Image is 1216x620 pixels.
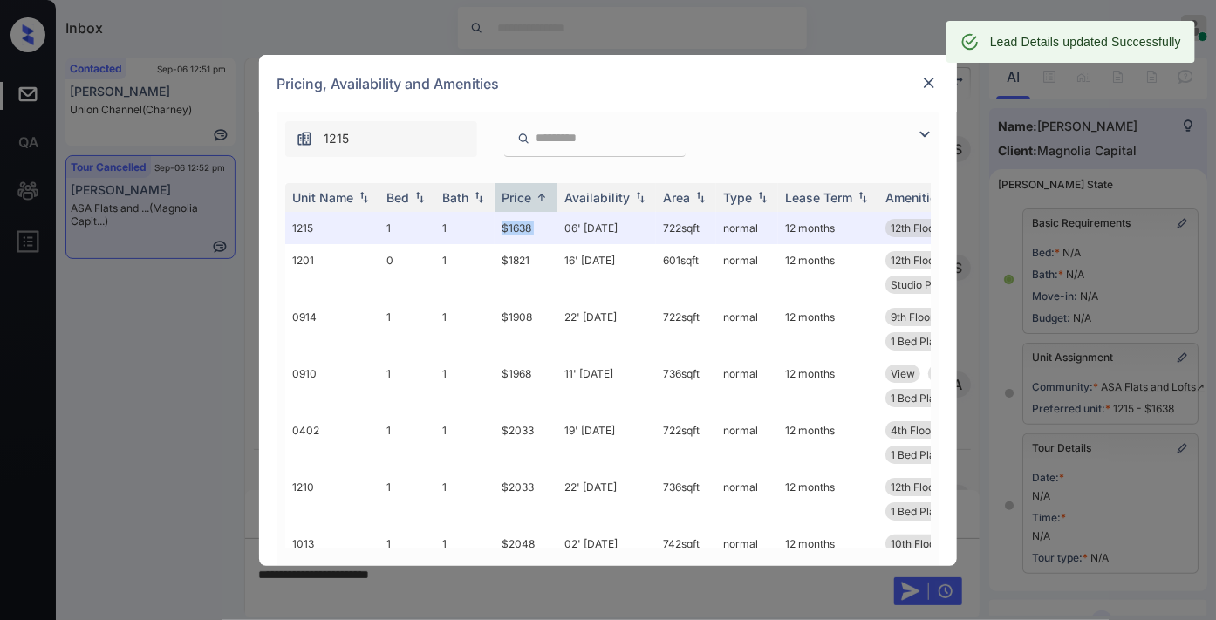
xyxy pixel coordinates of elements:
[663,190,690,205] div: Area
[517,131,530,146] img: icon-zuma
[435,528,495,584] td: 1
[785,190,852,205] div: Lease Term
[285,212,379,244] td: 1215
[891,505,973,518] span: 1 Bed Platinum ...
[442,190,468,205] div: Bath
[920,74,938,92] img: close
[259,55,957,112] div: Pricing, Availability and Amenities
[435,414,495,471] td: 1
[564,190,630,205] div: Availability
[778,528,878,584] td: 12 months
[656,358,716,414] td: 736 sqft
[285,358,379,414] td: 0910
[716,528,778,584] td: normal
[891,537,939,550] span: 10th Floor
[495,528,557,584] td: $2048
[891,392,973,405] span: 1 Bed Platinum ...
[656,471,716,528] td: 736 sqft
[557,244,656,301] td: 16' [DATE]
[632,191,649,203] img: sorting
[656,414,716,471] td: 722 sqft
[891,278,976,291] span: Studio Platinum...
[379,244,435,301] td: 0
[778,358,878,414] td: 12 months
[435,244,495,301] td: 1
[557,471,656,528] td: 22' [DATE]
[716,301,778,358] td: normal
[656,212,716,244] td: 722 sqft
[379,358,435,414] td: 1
[495,358,557,414] td: $1968
[557,301,656,358] td: 22' [DATE]
[891,424,935,437] span: 4th Floor
[754,191,771,203] img: sorting
[495,414,557,471] td: $2033
[914,124,935,145] img: icon-zuma
[557,528,656,584] td: 02' [DATE]
[435,358,495,414] td: 1
[285,471,379,528] td: 1210
[891,335,973,348] span: 1 Bed Platinum ...
[285,301,379,358] td: 0914
[778,471,878,528] td: 12 months
[716,212,778,244] td: normal
[891,254,939,267] span: 12th Floor
[656,301,716,358] td: 722 sqft
[656,244,716,301] td: 601 sqft
[495,244,557,301] td: $1821
[379,301,435,358] td: 1
[716,244,778,301] td: normal
[692,191,709,203] img: sorting
[891,221,939,235] span: 12th Floor
[285,528,379,584] td: 1013
[778,301,878,358] td: 12 months
[557,414,656,471] td: 19' [DATE]
[778,212,878,244] td: 12 months
[891,367,915,380] span: View
[470,191,488,203] img: sorting
[716,471,778,528] td: normal
[386,190,409,205] div: Bed
[495,301,557,358] td: $1908
[324,129,349,148] span: 1215
[379,212,435,244] td: 1
[435,301,495,358] td: 1
[854,191,871,203] img: sorting
[557,358,656,414] td: 11' [DATE]
[411,191,428,203] img: sorting
[891,310,934,324] span: 9th Floor
[296,130,313,147] img: icon-zuma
[495,471,557,528] td: $2033
[723,190,752,205] div: Type
[435,471,495,528] td: 1
[656,528,716,584] td: 742 sqft
[435,212,495,244] td: 1
[557,212,656,244] td: 06' [DATE]
[495,212,557,244] td: $1638
[355,191,372,203] img: sorting
[885,190,944,205] div: Amenities
[533,191,550,204] img: sorting
[285,244,379,301] td: 1201
[778,244,878,301] td: 12 months
[716,358,778,414] td: normal
[292,190,353,205] div: Unit Name
[778,414,878,471] td: 12 months
[891,448,973,461] span: 1 Bed Platinum ...
[285,414,379,471] td: 0402
[891,480,939,494] span: 12th Floor
[716,414,778,471] td: normal
[379,471,435,528] td: 1
[502,190,531,205] div: Price
[990,26,1181,58] div: Lead Details updated Successfully
[379,528,435,584] td: 1
[379,414,435,471] td: 1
